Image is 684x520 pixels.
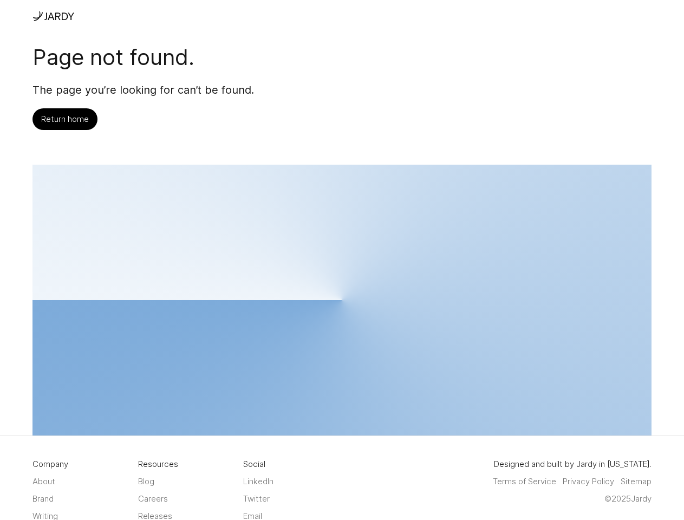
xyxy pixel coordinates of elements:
[32,43,194,71] h1: Page not found.
[138,458,178,471] span: Resources
[32,458,68,471] span: Company
[243,458,265,471] span: Social
[563,475,614,488] a: Privacy Policy
[243,492,270,505] a: Twitter
[243,475,273,488] a: LinkedIn
[138,475,154,488] a: Blog
[138,492,168,505] a: Careers
[32,108,97,130] a: Return home
[32,475,55,488] a: About
[32,492,54,505] a: Brand
[621,475,652,488] a: Sitemap
[32,82,254,97] h3: The page you’re looking for can’t be found.
[493,475,556,488] a: Terms of Service
[604,492,652,505] span: © 2025 Jardy
[43,10,74,22] img: tatem logo
[494,458,652,471] span: Designed and built by Jardy in [US_STATE].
